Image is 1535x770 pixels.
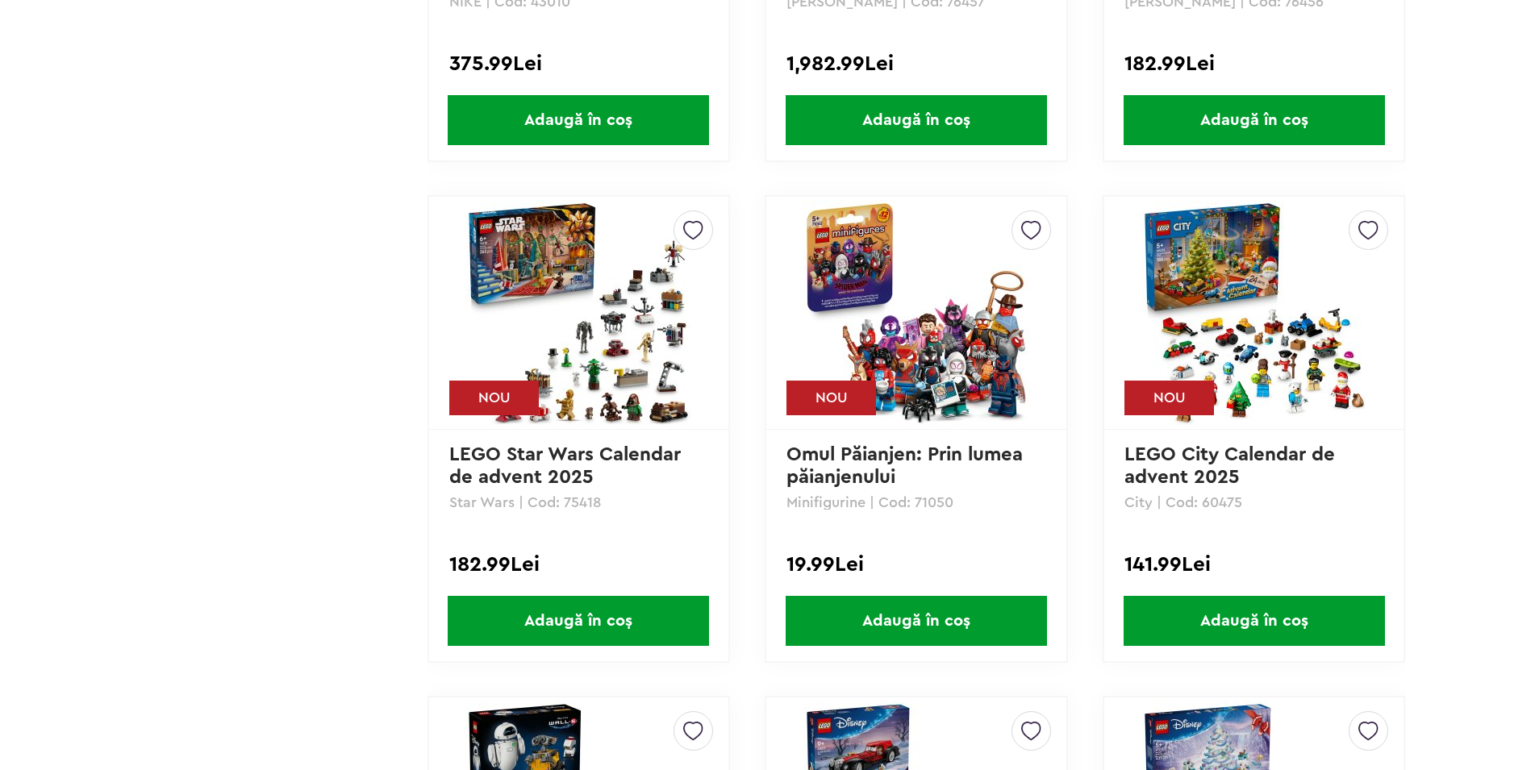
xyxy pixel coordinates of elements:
div: 375.99Lei [449,53,708,74]
a: Adaugă în coș [1104,596,1404,646]
a: Adaugă în coș [1104,95,1404,145]
a: LEGO City Calendar de advent 2025 [1124,445,1341,487]
img: LEGO City Calendar de advent 2025 [1141,200,1367,426]
a: Adaugă în coș [766,95,1066,145]
p: City | Cod: 60475 [1124,495,1383,510]
span: Adaugă în coș [786,95,1047,145]
a: Adaugă în coș [766,596,1066,646]
div: NOU [449,381,539,415]
p: Star Wars | Cod: 75418 [449,495,708,510]
div: 182.99Lei [1124,53,1383,74]
a: Omul Păianjen: Prin lumea păianjenului [786,445,1028,487]
div: 182.99Lei [449,554,708,575]
a: Adaugă în coș [429,596,728,646]
p: Minifigurine | Cod: 71050 [786,495,1045,510]
span: Adaugă în coș [448,95,709,145]
span: Adaugă în coș [448,596,709,646]
span: Adaugă în coș [1124,95,1385,145]
a: LEGO Star Wars Calendar de advent 2025 [449,445,686,487]
div: 141.99Lei [1124,554,1383,575]
span: Adaugă în coș [786,596,1047,646]
div: NOU [1124,381,1214,415]
div: 19.99Lei [786,554,1045,575]
a: Adaugă în coș [429,95,728,145]
img: Omul Păianjen: Prin lumea păianjenului [803,200,1029,426]
img: LEGO Star Wars Calendar de advent 2025 [465,200,691,426]
div: 1,982.99Lei [786,53,1045,74]
span: Adaugă în coș [1124,596,1385,646]
div: NOU [786,381,876,415]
